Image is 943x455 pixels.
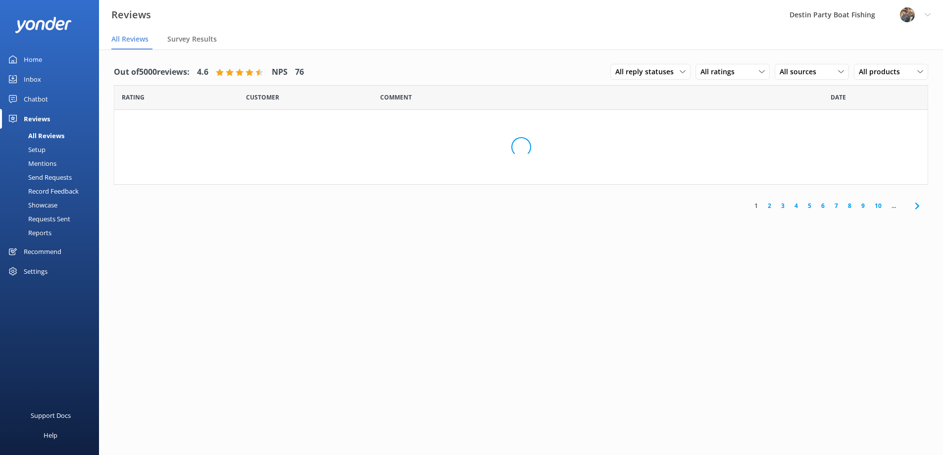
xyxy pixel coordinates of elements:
[780,66,822,77] span: All sources
[700,66,741,77] span: All ratings
[24,242,61,261] div: Recommend
[6,226,99,240] a: Reports
[272,66,288,79] h4: NPS
[31,405,71,425] div: Support Docs
[122,93,145,102] span: Date
[24,109,50,129] div: Reviews
[900,7,915,22] img: 250-1666038197.jpg
[870,201,887,210] a: 10
[246,93,279,102] span: Date
[111,34,149,44] span: All Reviews
[6,212,70,226] div: Requests Sent
[615,66,680,77] span: All reply statuses
[197,66,208,79] h4: 4.6
[749,201,763,210] a: 1
[15,17,72,33] img: yonder-white-logo.png
[6,170,72,184] div: Send Requests
[6,143,46,156] div: Setup
[6,212,99,226] a: Requests Sent
[6,143,99,156] a: Setup
[831,93,846,102] span: Date
[6,129,64,143] div: All Reviews
[6,156,99,170] a: Mentions
[790,201,803,210] a: 4
[24,69,41,89] div: Inbox
[859,66,906,77] span: All products
[6,198,57,212] div: Showcase
[887,201,901,210] span: ...
[856,201,870,210] a: 9
[6,156,56,170] div: Mentions
[816,201,830,210] a: 6
[6,184,79,198] div: Record Feedback
[380,93,412,102] span: Question
[6,129,99,143] a: All Reviews
[6,198,99,212] a: Showcase
[6,184,99,198] a: Record Feedback
[167,34,217,44] span: Survey Results
[24,89,48,109] div: Chatbot
[6,226,51,240] div: Reports
[763,201,776,210] a: 2
[24,50,42,69] div: Home
[114,66,190,79] h4: Out of 5000 reviews:
[830,201,843,210] a: 7
[295,66,304,79] h4: 76
[6,170,99,184] a: Send Requests
[44,425,57,445] div: Help
[776,201,790,210] a: 3
[803,201,816,210] a: 5
[111,7,151,23] h3: Reviews
[24,261,48,281] div: Settings
[843,201,856,210] a: 8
